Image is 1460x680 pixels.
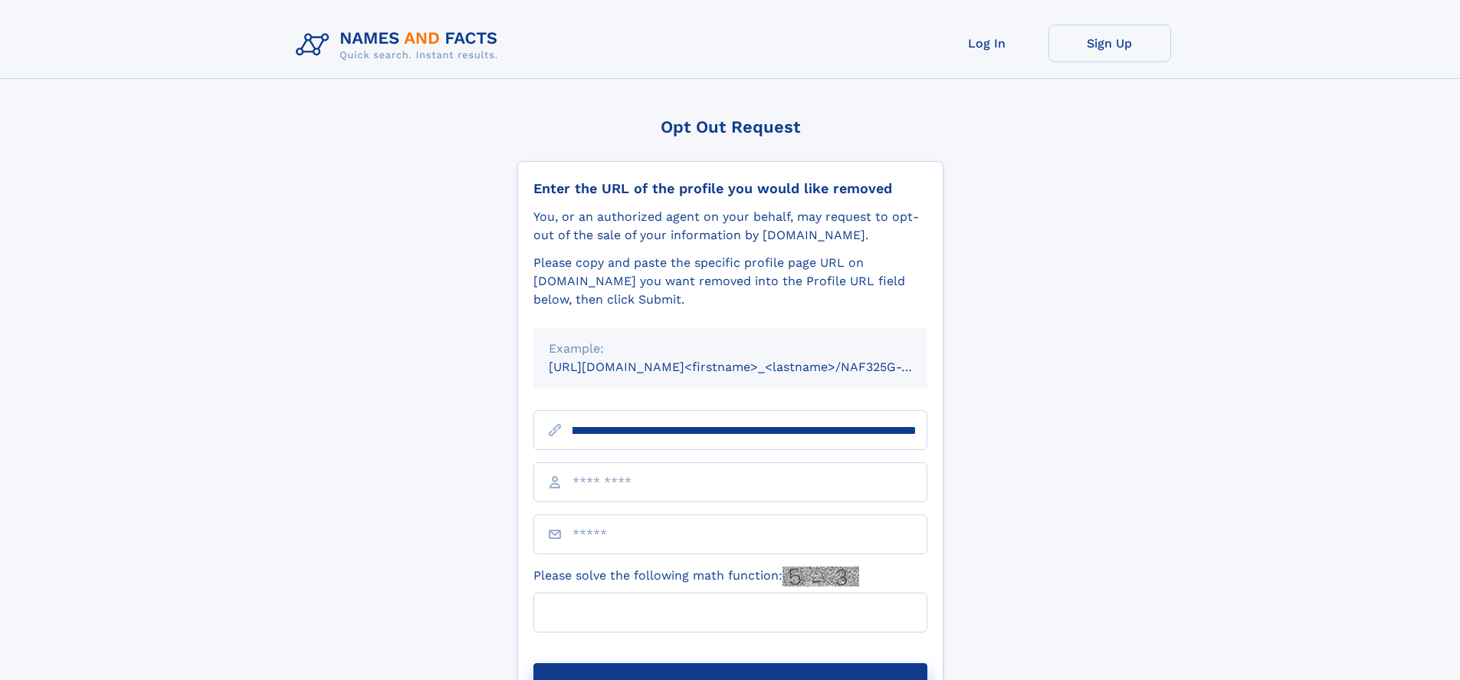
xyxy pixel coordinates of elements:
[549,360,956,374] small: [URL][DOMAIN_NAME]<firstname>_<lastname>/NAF325G-xxxxxxxx
[517,117,943,136] div: Opt Out Request
[926,25,1048,62] a: Log In
[533,180,927,197] div: Enter the URL of the profile you would like removed
[533,208,927,245] div: You, or an authorized agent on your behalf, may request to opt-out of the sale of your informatio...
[533,567,859,586] label: Please solve the following math function:
[549,340,912,358] div: Example:
[1048,25,1171,62] a: Sign Up
[290,25,510,66] img: Logo Names and Facts
[533,254,927,309] div: Please copy and paste the specific profile page URL on [DOMAIN_NAME] you want removed into the Pr...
